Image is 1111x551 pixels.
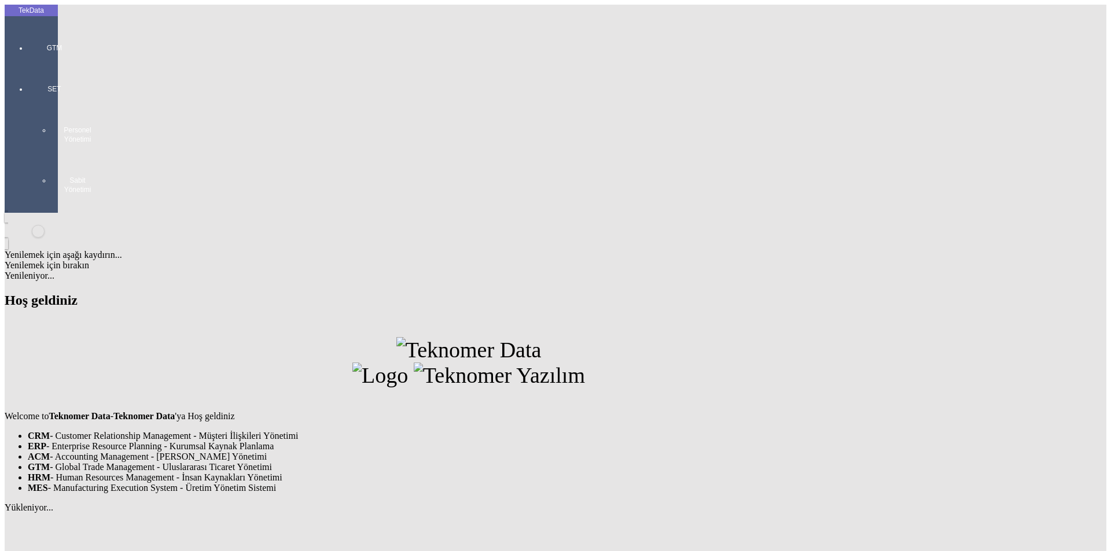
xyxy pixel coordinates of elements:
span: SET [37,84,72,94]
span: Sabit Yönetimi [60,176,95,194]
strong: GTM [28,462,50,472]
strong: Teknomer Data [113,411,175,421]
strong: ACM [28,452,50,461]
span: Personel Yönetimi [60,125,95,144]
p: Welcome to - 'ya Hoş geldiniz [5,411,933,421]
img: Teknomer Yazılım [414,363,585,388]
div: Yenileniyor... [5,271,933,281]
div: Yenilemek için aşağı kaydırın... [5,250,933,260]
strong: Teknomer Data [49,411,110,421]
div: Yenilemek için bırakın [5,260,933,271]
div: TekData [5,6,58,15]
span: GTM [37,43,72,53]
strong: HRM [28,472,50,482]
h2: Hoş geldiniz [5,293,933,308]
li: - Enterprise Resource Planning - Kurumsal Kaynak Planlama [28,441,933,452]
strong: MES [28,483,48,493]
div: Yükleniyor... [5,502,933,513]
strong: CRM [28,431,50,441]
li: - Customer Relationship Management - Müşteri İlişkileri Yönetimi [28,431,933,441]
img: Logo [352,363,408,388]
li: - Manufacturing Execution System - Üretim Yönetim Sistemi [28,483,933,493]
img: Teknomer Data [396,337,542,363]
strong: ERP [28,441,46,451]
li: - Human Resources Management - İnsan Kaynakları Yönetimi [28,472,933,483]
li: - Global Trade Management - Uluslararası Ticaret Yönetimi [28,462,933,472]
li: - Accounting Management - [PERSON_NAME] Yönetimi [28,452,933,462]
